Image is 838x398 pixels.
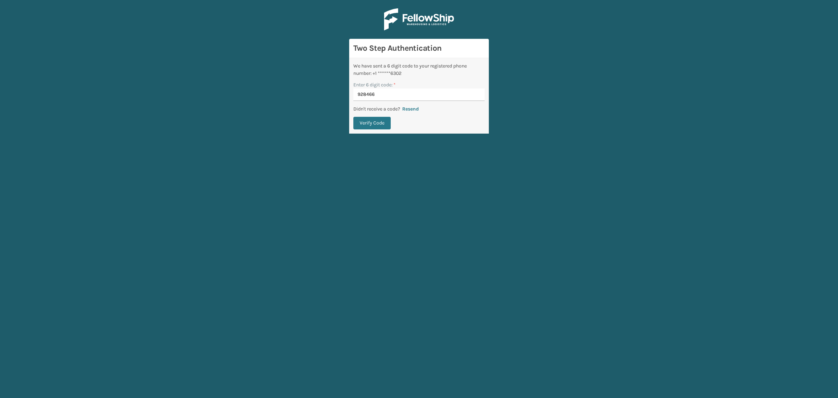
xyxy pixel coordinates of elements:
[384,8,454,30] img: Logo
[353,62,485,77] div: We have sent a 6 digit code to your registered phone number: +1 ******6302
[353,43,485,54] h3: Two Step Authentication
[353,105,400,113] p: Didn't receive a code?
[400,106,421,112] button: Resend
[353,81,396,88] label: Enter 6 digit code:
[353,117,391,129] button: Verify Code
